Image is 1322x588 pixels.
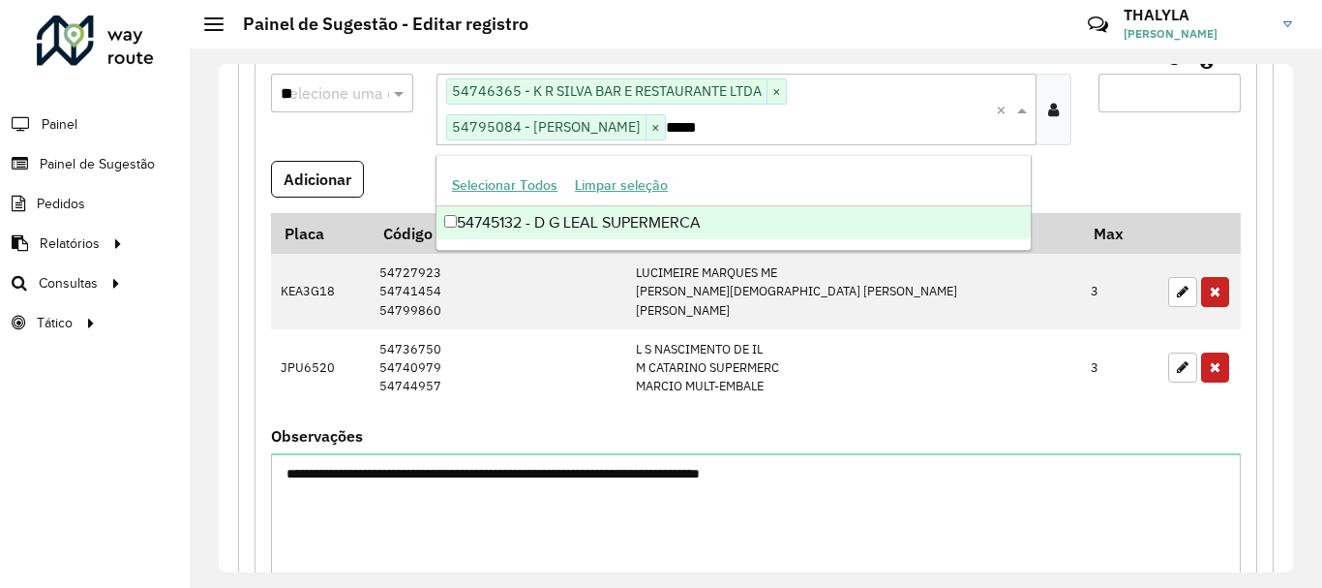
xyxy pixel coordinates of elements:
button: Limpar seleção [566,170,676,201]
h3: THALYLA [1124,6,1269,24]
span: Pedidos [37,194,85,214]
td: 3 [1081,254,1158,329]
th: Max [1081,213,1158,254]
button: Selecionar Todos [443,170,566,201]
span: Tático [37,313,73,333]
a: Contato Rápido [1077,4,1119,46]
span: 54746365 - K R SILVA BAR E RESTAURANTE LTDA [447,79,766,103]
span: × [646,116,665,139]
label: Observações [271,424,363,448]
td: 54736750 54740979 54744957 [370,329,625,406]
span: 54795084 - [PERSON_NAME] [447,115,646,139]
span: [PERSON_NAME] [1124,25,1269,43]
td: KEA3G18 [271,254,370,329]
span: × [766,80,786,104]
button: Adicionar [271,161,364,198]
td: L S NASCIMENTO DE IL M CATARINO SUPERMERC MARCIO MULT-EMBALE [625,329,1080,406]
td: 3 [1081,329,1158,406]
td: LUCIMEIRE MARQUES ME [PERSON_NAME][DEMOGRAPHIC_DATA] [PERSON_NAME] [PERSON_NAME] [625,254,1080,329]
div: 54745132 - D G LEAL SUPERMERCA [436,206,1031,239]
span: Painel de Sugestão [40,154,155,174]
th: Código Cliente [370,213,625,254]
span: Relatórios [40,233,100,254]
span: Painel [42,114,77,135]
span: Clear all [996,98,1012,121]
ng-dropdown-panel: Options list [436,155,1032,251]
th: Placa [271,213,370,254]
td: JPU6520 [271,329,370,406]
h2: Painel de Sugestão - Editar registro [224,14,528,35]
td: 54727923 54741454 54799860 [370,254,625,329]
span: Consultas [39,273,98,294]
